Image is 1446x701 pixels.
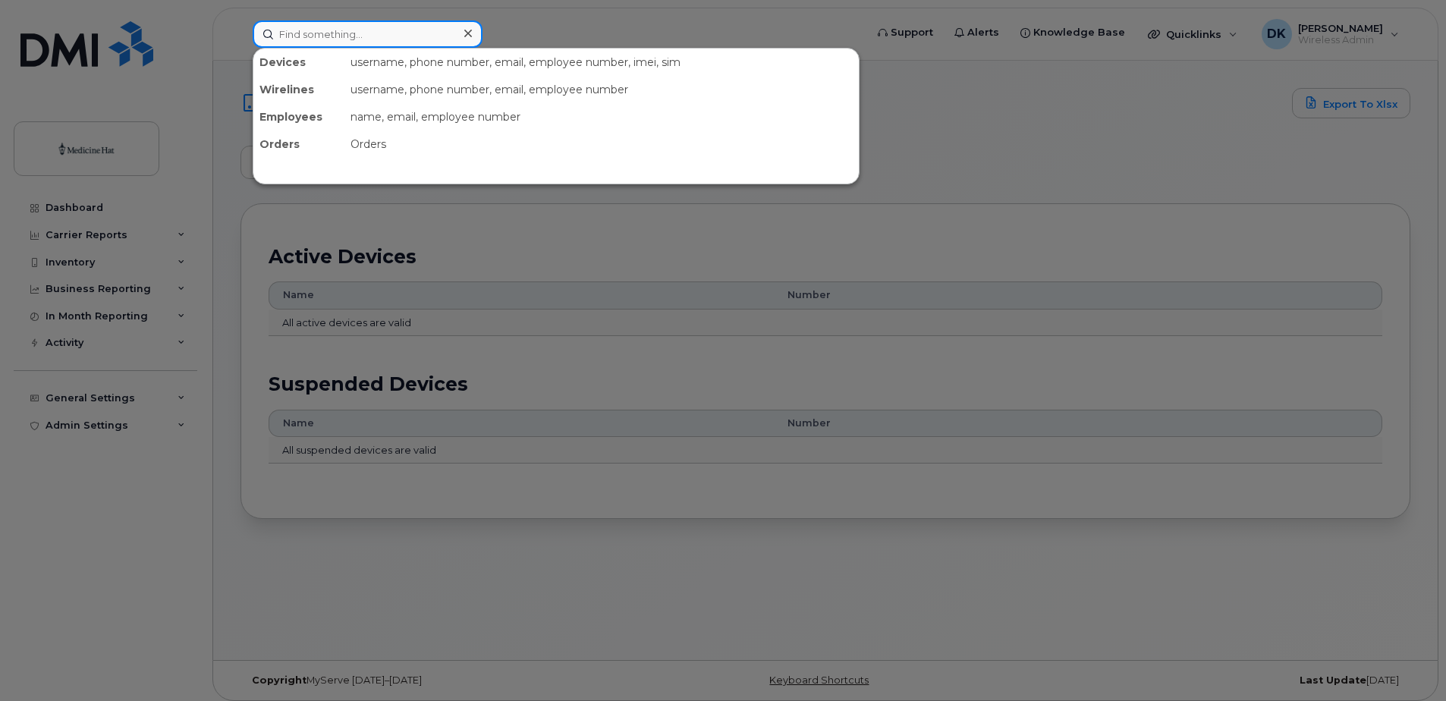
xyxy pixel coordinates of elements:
div: Orders [344,130,859,158]
div: username, phone number, email, employee number, imei, sim [344,49,859,76]
div: Employees [253,103,344,130]
div: Wirelines [253,76,344,103]
div: Orders [253,130,344,158]
div: name, email, employee number [344,103,859,130]
div: username, phone number, email, employee number [344,76,859,103]
div: Devices [253,49,344,76]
